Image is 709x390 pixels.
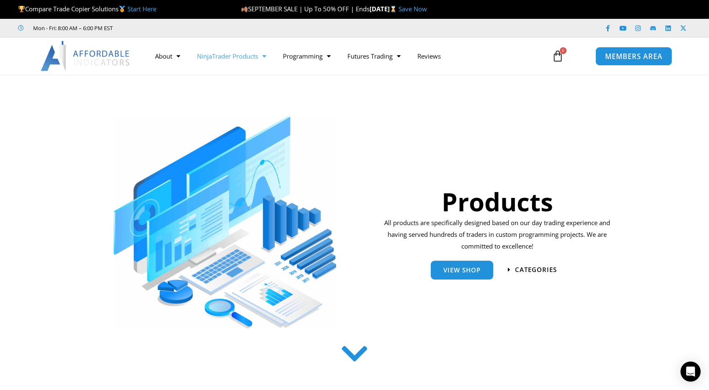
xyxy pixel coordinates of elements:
img: 🥇 [119,6,125,12]
a: Reviews [409,46,449,66]
a: MEMBERS AREA [595,46,672,65]
a: 0 [539,44,576,68]
a: About [147,46,189,66]
a: categories [508,267,557,273]
a: Futures Trading [339,46,409,66]
a: Save Now [398,5,427,13]
img: 🍂 [241,6,248,12]
nav: Menu [147,46,542,66]
img: 🏆 [18,6,25,12]
span: 0 [560,47,567,54]
p: All products are specifically designed based on our day trading experience and having served hund... [381,217,613,252]
a: Programming [274,46,339,66]
iframe: Customer reviews powered by Trustpilot [124,24,250,32]
img: ProductsSection scaled [114,116,336,328]
a: Start Here [127,5,156,13]
span: MEMBERS AREA [605,53,662,60]
a: View Shop [431,261,493,280]
span: Mon - Fri: 8:00 AM – 6:00 PM EST [31,23,113,33]
span: View Shop [443,267,481,273]
span: Compare Trade Copier Solutions [18,5,156,13]
span: SEPTEMBER SALE | Up To 50% OFF | Ends [241,5,370,13]
strong: [DATE] [370,5,398,13]
a: NinjaTrader Products [189,46,274,66]
div: Open Intercom Messenger [681,362,701,382]
img: ⌛ [390,6,396,12]
span: categories [515,267,557,273]
h1: Products [381,184,613,219]
img: LogoAI [41,41,131,71]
